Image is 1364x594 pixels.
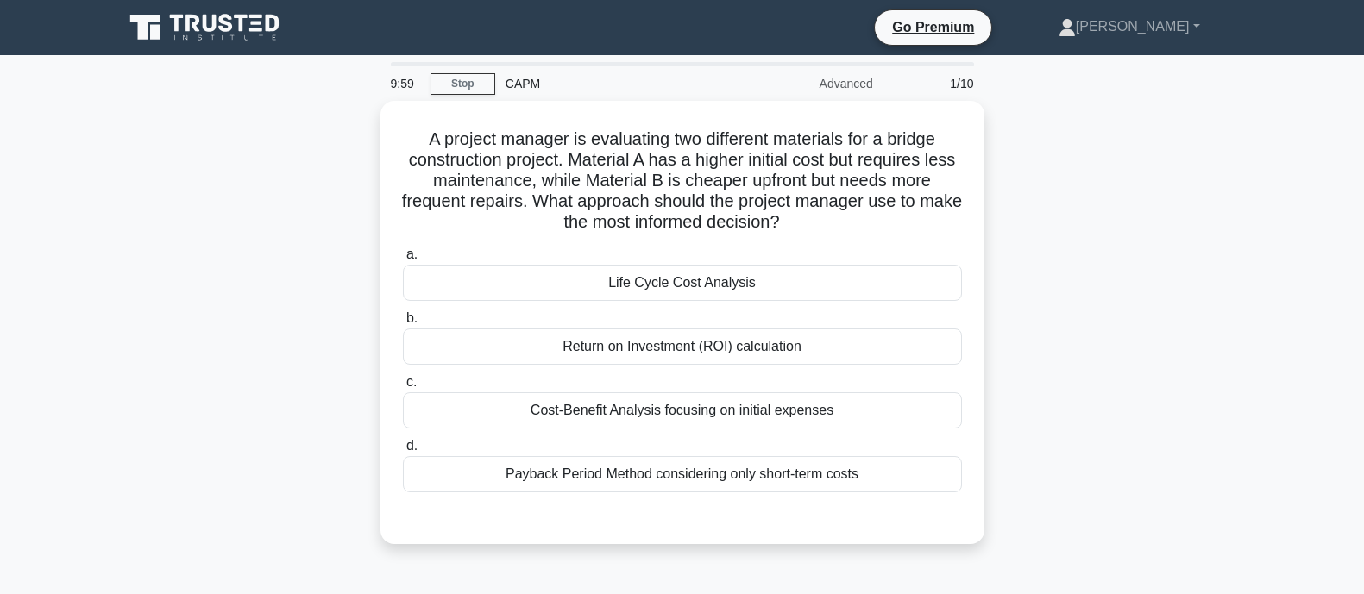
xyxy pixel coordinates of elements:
h5: A project manager is evaluating two different materials for a bridge construction project. Materi... [401,128,964,234]
span: c. [406,374,417,389]
div: Cost-Benefit Analysis focusing on initial expenses [403,392,962,428]
div: Return on Investment (ROI) calculation [403,328,962,365]
a: Stop [431,73,495,95]
div: 1/10 [883,66,984,101]
div: Payback Period Method considering only short-term costs [403,456,962,492]
span: b. [406,310,418,325]
div: 9:59 [380,66,431,101]
div: Life Cycle Cost Analysis [403,265,962,301]
a: Go Premium [882,16,984,38]
span: a. [406,247,418,261]
div: CAPM [495,66,732,101]
div: Advanced [732,66,883,101]
span: d. [406,438,418,453]
a: [PERSON_NAME] [1017,9,1241,44]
